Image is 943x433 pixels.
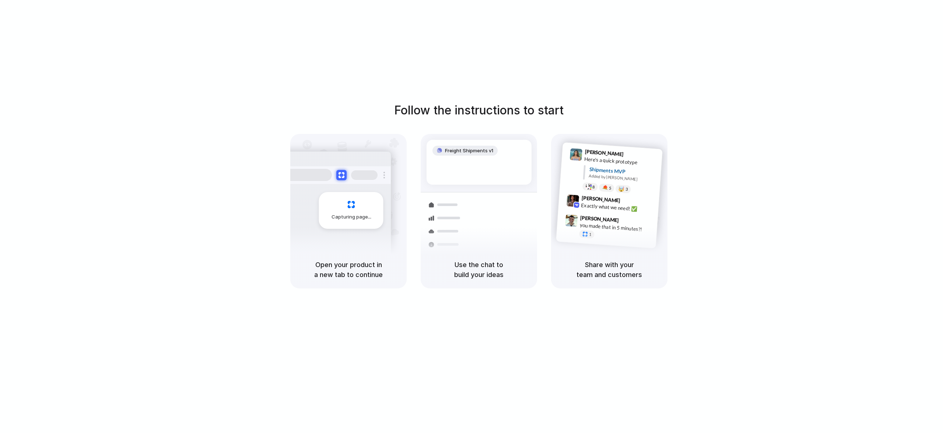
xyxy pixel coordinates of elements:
div: Added by [PERSON_NAME] [589,173,656,184]
span: [PERSON_NAME] [580,213,619,224]
div: Exactly what we need! ✅ [581,201,655,214]
span: 1 [589,233,592,237]
span: Freight Shipments v1 [445,147,493,155]
span: 9:42 AM [623,197,638,206]
span: 9:41 AM [626,151,641,160]
h5: Share with your team and customers [560,260,659,280]
span: 5 [609,186,611,190]
span: Capturing page [332,213,372,221]
div: Shipments MVP [589,165,657,177]
h5: Open your product in a new tab to continue [299,260,398,280]
span: 8 [592,185,595,189]
span: 3 [625,187,628,191]
div: 🤯 [618,186,625,192]
span: 9:47 AM [621,217,636,226]
div: Here's a quick prototype [584,155,658,167]
div: you made that in 5 minutes?! [579,221,653,234]
h1: Follow the instructions to start [394,102,564,119]
span: [PERSON_NAME] [585,148,624,158]
span: [PERSON_NAME] [581,194,620,204]
h5: Use the chat to build your ideas [430,260,528,280]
